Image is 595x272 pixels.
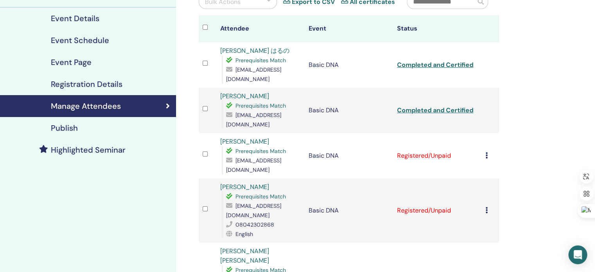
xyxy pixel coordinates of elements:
[51,145,126,155] h4: Highlighted Seminar
[235,231,253,238] span: English
[226,66,281,83] span: [EMAIL_ADDRESS][DOMAIN_NAME]
[51,58,92,67] h4: Event Page
[235,148,286,155] span: Prerequisites Match
[235,193,286,200] span: Prerequisites Match
[397,61,473,69] a: Completed and Certified
[305,15,393,42] th: Event
[220,92,269,100] a: [PERSON_NAME]
[220,137,269,146] a: [PERSON_NAME]
[305,88,393,133] td: Basic DNA
[235,102,286,109] span: Prerequisites Match
[220,183,269,191] a: [PERSON_NAME]
[226,157,281,173] span: [EMAIL_ADDRESS][DOMAIN_NAME]
[235,221,274,228] span: 08042302868
[235,57,286,64] span: Prerequisites Match
[568,245,587,264] div: Open Intercom Messenger
[51,101,121,111] h4: Manage Attendees
[226,112,281,128] span: [EMAIL_ADDRESS][DOMAIN_NAME]
[216,15,305,42] th: Attendee
[305,42,393,88] td: Basic DNA
[393,15,482,42] th: Status
[51,123,78,133] h4: Publish
[220,247,269,265] a: [PERSON_NAME] [PERSON_NAME]
[305,178,393,243] td: Basic DNA
[226,202,281,219] span: [EMAIL_ADDRESS][DOMAIN_NAME]
[220,47,289,55] a: [PERSON_NAME] はるの
[51,79,122,89] h4: Registration Details
[51,14,99,23] h4: Event Details
[305,133,393,178] td: Basic DNA
[51,36,109,45] h4: Event Schedule
[397,106,473,114] a: Completed and Certified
